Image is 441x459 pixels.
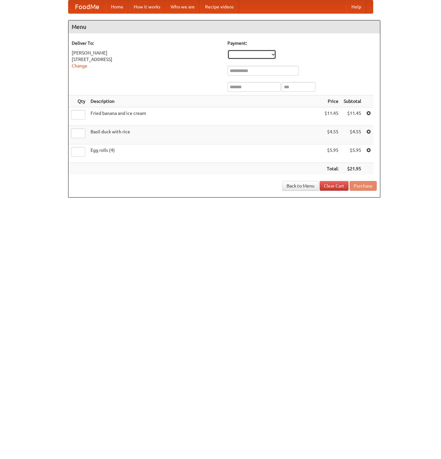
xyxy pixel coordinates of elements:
[341,163,364,175] th: $21.95
[72,63,87,68] a: Change
[322,107,341,126] td: $11.45
[282,181,319,191] a: Back to Menu
[322,95,341,107] th: Price
[346,0,366,13] a: Help
[68,0,106,13] a: FoodMe
[349,181,377,191] button: Purchase
[88,126,322,144] td: Basil duck with rice
[341,144,364,163] td: $5.95
[106,0,129,13] a: Home
[322,163,341,175] th: Total:
[341,95,364,107] th: Subtotal
[72,56,221,63] div: [STREET_ADDRESS]
[68,95,88,107] th: Qty
[88,107,322,126] td: Fried banana and ice cream
[72,50,221,56] div: [PERSON_NAME]
[165,0,200,13] a: Who we are
[341,107,364,126] td: $11.45
[322,126,341,144] td: $4.55
[227,40,377,46] h5: Payment:
[341,126,364,144] td: $4.55
[200,0,239,13] a: Recipe videos
[88,95,322,107] th: Description
[322,144,341,163] td: $5.95
[320,181,349,191] a: Clear Cart
[88,144,322,163] td: Egg rolls (4)
[68,20,380,33] h4: Menu
[72,40,221,46] h5: Deliver To:
[129,0,165,13] a: How it works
